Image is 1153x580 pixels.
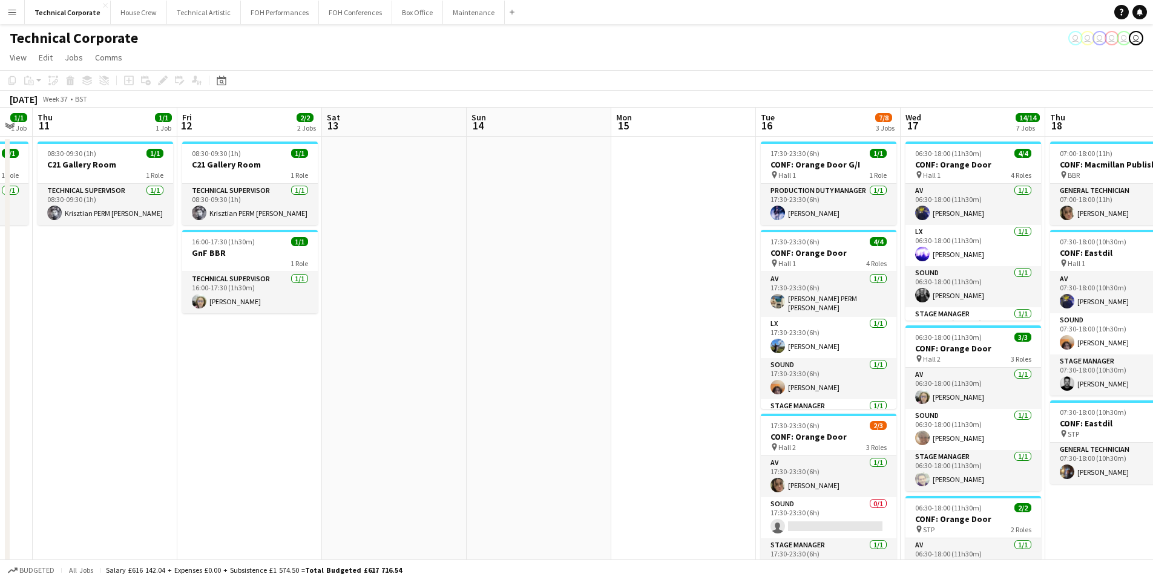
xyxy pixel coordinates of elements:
[167,1,241,24] button: Technical Artistic
[34,50,57,65] a: Edit
[5,50,31,65] a: View
[1068,31,1083,45] app-user-avatar: Sally PERM Pochciol
[25,1,111,24] button: Technical Corporate
[90,50,127,65] a: Comms
[10,29,138,47] h1: Technical Corporate
[67,565,96,575] span: All jobs
[60,50,88,65] a: Jobs
[392,1,443,24] button: Box Office
[95,52,122,63] span: Comms
[319,1,392,24] button: FOH Conferences
[106,565,402,575] div: Salary £616 142.04 + Expenses £0.00 + Subsistence £1 574.50 =
[40,94,70,103] span: Week 37
[443,1,505,24] button: Maintenance
[1129,31,1143,45] app-user-avatar: Liveforce Admin
[65,52,83,63] span: Jobs
[305,565,402,575] span: Total Budgeted £617 716.54
[19,566,54,575] span: Budgeted
[10,93,38,105] div: [DATE]
[241,1,319,24] button: FOH Performances
[111,1,167,24] button: House Crew
[1080,31,1095,45] app-user-avatar: Vaida Pikzirne
[1117,31,1131,45] app-user-avatar: Liveforce Admin
[39,52,53,63] span: Edit
[6,564,56,577] button: Budgeted
[1092,31,1107,45] app-user-avatar: Abby Hubbard
[10,52,27,63] span: View
[1105,31,1119,45] app-user-avatar: Liveforce Admin
[75,94,87,103] div: BST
